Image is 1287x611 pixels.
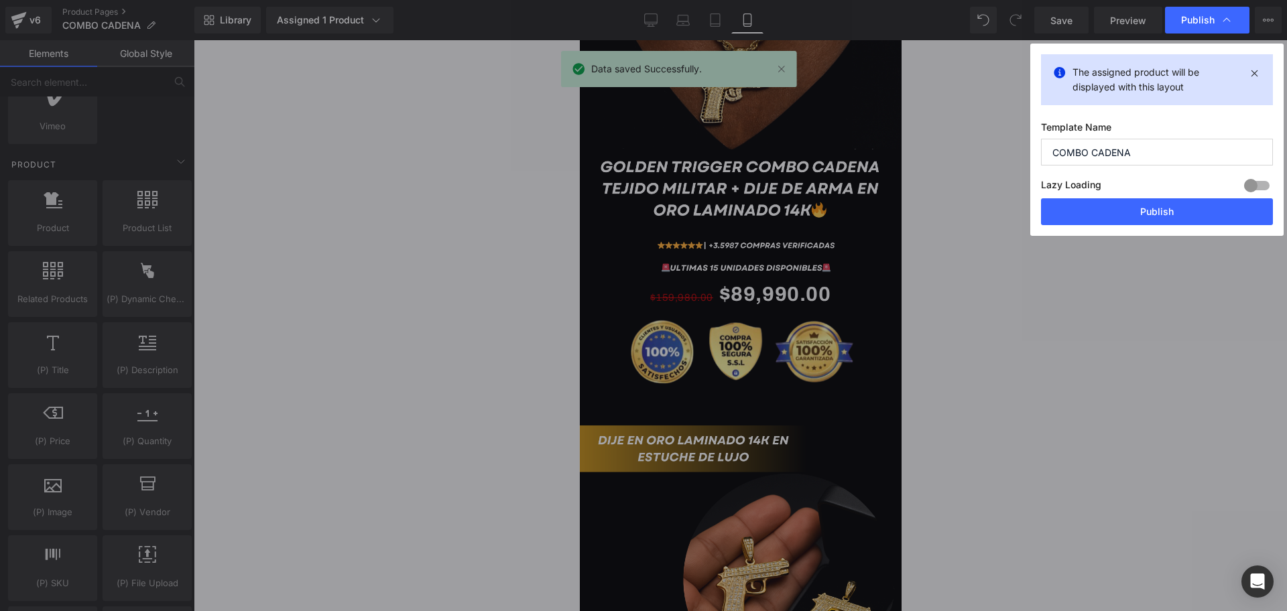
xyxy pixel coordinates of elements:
button: Publish [1041,198,1273,225]
label: Lazy Loading [1041,176,1101,198]
label: Template Name [1041,121,1273,139]
p: The assigned product will be displayed with this layout [1072,65,1241,94]
span: $89,990.00 [139,236,251,272]
div: Open Intercom Messenger [1241,565,1274,598]
span: $159,980.00 [70,252,133,263]
span: Publish [1181,14,1215,26]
